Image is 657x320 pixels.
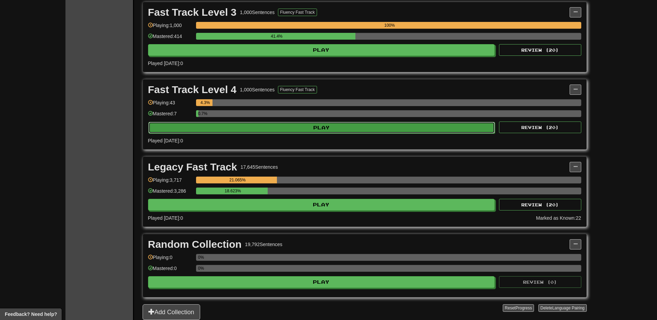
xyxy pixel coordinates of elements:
button: Play [148,122,495,133]
div: 17,645 Sentences [241,164,278,170]
div: Fast Track Level 3 [148,7,237,17]
button: Review (20) [499,121,581,133]
span: Language Pairing [552,306,584,310]
div: Playing: 3,717 [148,177,193,188]
div: Mastered: 7 [148,110,193,121]
button: Review (20) [499,44,581,56]
button: ResetProgress [503,304,534,312]
div: 1,000 Sentences [240,9,275,16]
button: Review (20) [499,199,581,210]
button: Fluency Fast Track [278,86,317,93]
button: Fluency Fast Track [278,9,317,16]
div: Playing: 0 [148,254,193,265]
button: Play [148,44,495,56]
div: 41.4% [198,33,355,40]
div: 4.3% [198,99,212,106]
div: Mastered: 414 [148,33,193,44]
div: 0.7% [198,110,199,117]
div: Marked as Known: 22 [536,215,581,221]
button: Add Collection [143,304,200,320]
button: DeleteLanguage Pairing [538,304,587,312]
div: Mastered: 3,286 [148,188,193,199]
div: Legacy Fast Track [148,162,237,172]
span: Progress [515,306,532,310]
div: 100% [198,22,581,29]
div: 18.623% [198,188,268,194]
div: Random Collection [148,239,242,249]
button: Play [148,199,495,210]
span: Played [DATE]: 0 [148,61,183,66]
button: Play [148,276,495,288]
div: Playing: 43 [148,99,193,111]
span: Open feedback widget [5,311,57,318]
div: Fast Track Level 4 [148,85,237,95]
div: 1,000 Sentences [240,86,275,93]
span: Played [DATE]: 0 [148,138,183,143]
div: Playing: 1,000 [148,22,193,33]
button: Review (0) [499,276,581,288]
span: Played [DATE]: 0 [148,215,183,221]
div: Mastered: 0 [148,265,193,276]
div: 19,792 Sentences [245,241,282,248]
div: 21.065% [198,177,277,183]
